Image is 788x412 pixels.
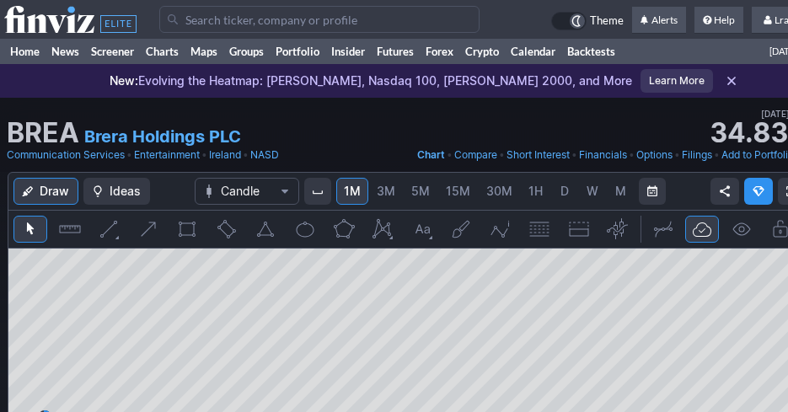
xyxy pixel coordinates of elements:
[607,178,634,205] a: M
[447,147,453,163] span: •
[7,120,79,147] h1: BREA
[7,147,125,163] a: Communication Services
[209,216,243,243] button: Rotated rectangle
[507,147,570,163] a: Short Interest
[674,147,680,163] span: •
[682,148,712,161] span: Filings
[560,184,569,198] span: D
[270,39,325,64] a: Portfolio
[52,216,86,243] button: Measure
[521,178,550,205] a: 1H
[632,7,686,34] a: Alerts
[641,69,713,93] a: Learn More
[551,178,578,205] a: D
[505,39,561,64] a: Calendar
[159,6,480,33] input: Search
[646,216,680,243] button: Drawing mode: Single
[499,147,505,163] span: •
[523,216,556,243] button: Fibonacci retracements
[479,178,520,205] a: 30M
[710,120,788,147] strong: 34.83
[484,216,517,243] button: Elliott waves
[195,178,299,205] button: Chart Type
[13,216,47,243] button: Mouse
[371,39,420,64] a: Futures
[110,72,632,89] p: Evolving the Heatmap: [PERSON_NAME], Nasdaq 100, [PERSON_NAME] 2000, and More
[201,147,207,163] span: •
[694,7,743,34] a: Help
[528,184,543,198] span: 1H
[92,216,126,243] button: Line
[417,147,445,163] a: Chart
[4,39,46,64] a: Home
[454,147,497,163] a: Compare
[170,216,204,243] button: Rectangle
[629,147,635,163] span: •
[369,178,403,205] a: 3M
[209,147,241,163] a: Ireland
[459,39,505,64] a: Crypto
[724,216,758,243] button: Hide drawings
[83,178,150,205] button: Ideas
[486,184,512,198] span: 30M
[562,216,596,243] button: Position
[249,216,282,243] button: Triangle
[601,216,635,243] button: Anchored VWAP
[636,147,673,163] a: Options
[40,183,69,200] span: Draw
[377,184,395,198] span: 3M
[344,184,361,198] span: 1M
[336,178,368,205] a: 1M
[366,216,399,243] button: XABCD
[185,39,223,64] a: Maps
[615,184,626,198] span: M
[411,184,430,198] span: 5M
[714,147,720,163] span: •
[685,216,719,243] button: Drawings Autosave: On
[46,39,85,64] a: News
[639,178,666,205] button: Range
[287,216,321,243] button: Ellipse
[405,216,439,243] button: Text
[131,216,164,243] button: Arrow
[571,147,577,163] span: •
[110,183,141,200] span: Ideas
[140,39,185,64] a: Charts
[84,125,241,148] a: Brera Holdings PLC
[304,178,331,205] button: Interval
[579,178,606,205] a: W
[438,178,478,205] a: 15M
[223,39,270,64] a: Groups
[250,147,279,163] a: NASD
[221,183,273,200] span: Candle
[126,147,132,163] span: •
[590,12,624,30] span: Theme
[446,184,470,198] span: 15M
[13,178,78,205] button: Draw
[420,39,459,64] a: Forex
[85,39,140,64] a: Screener
[110,73,138,88] span: New:
[579,147,627,163] a: Financials
[134,147,200,163] a: Entertainment
[327,216,361,243] button: Polygon
[243,147,249,163] span: •
[561,39,621,64] a: Backtests
[325,39,371,64] a: Insider
[682,147,712,163] a: Filings
[744,178,773,205] button: Explore new features
[404,178,437,205] a: 5M
[587,184,598,198] span: W
[551,12,624,30] a: Theme
[417,148,445,161] span: Chart
[444,216,478,243] button: Brush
